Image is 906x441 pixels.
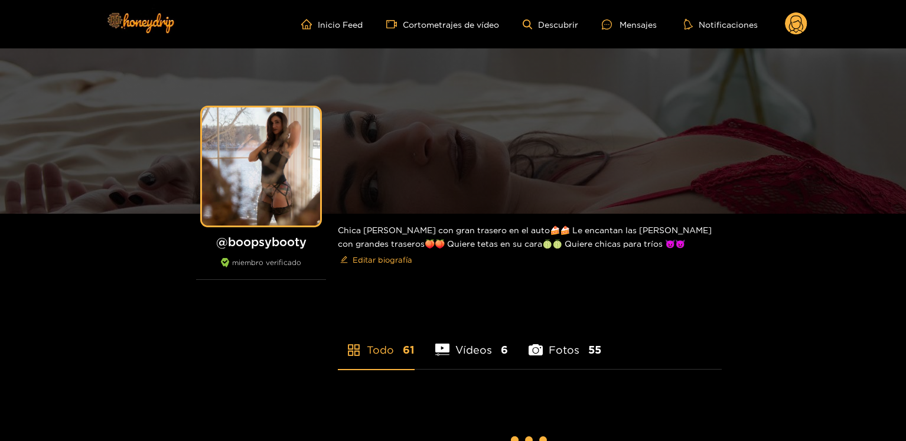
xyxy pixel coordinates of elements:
[588,344,601,355] font: 55
[338,226,712,248] font: Chica [PERSON_NAME] con gran trasero en el auto🍰🍰 Le encantan las [PERSON_NAME] con grandes trase...
[538,20,578,29] font: Descubrir
[403,20,499,29] font: Cortometrajes de vídeo
[318,20,363,29] font: Inicio Feed
[340,256,348,264] span: editar
[386,19,499,30] a: Cortometrajes de vídeo
[523,19,578,30] a: Descubrir
[549,344,579,355] font: Fotos
[216,235,307,248] font: @boopsybooty
[232,259,301,266] font: miembro verificado
[699,20,758,29] font: Notificaciones
[353,256,412,264] font: Editar biografía
[301,19,318,30] span: hogar
[338,250,415,269] button: editarEditar biografía
[386,19,403,30] span: cámara de vídeo
[403,344,415,355] font: 61
[455,344,492,355] font: Vídeos
[501,344,508,355] font: 6
[680,18,761,30] button: Notificaciones
[347,343,361,357] span: tienda de aplicaciones
[301,19,363,30] a: Inicio Feed
[367,344,394,355] font: Todo
[620,20,657,29] font: Mensajes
